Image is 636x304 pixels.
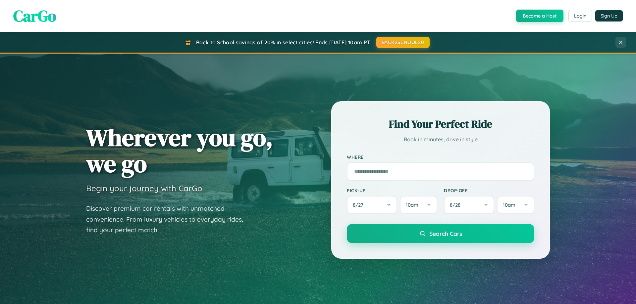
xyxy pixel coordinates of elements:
span: Search Cars [429,230,462,237]
span: CarGo [13,5,56,27]
h1: Wherever you go, we go [86,124,273,177]
label: Pick-up [347,188,437,193]
h3: Begin your journey with CarGo [86,183,202,193]
span: 8 / 28 [450,202,464,208]
button: 8/28 [444,196,494,214]
button: 8/27 [347,196,397,214]
span: 10am [503,202,515,208]
span: 10am [406,202,418,208]
span: Back to School savings of 20% in select cities! Ends [DATE] 10am PT. [196,39,371,46]
span: 8 / 27 [353,202,367,208]
button: Login [568,10,592,22]
button: 10am [497,196,534,214]
p: Book in minutes, drive in style [347,135,534,144]
button: Sign Up [595,10,623,22]
button: Search Cars [347,224,534,243]
button: Become a Host [516,10,563,22]
p: Discover premium car rentals with unmatched convenience. From luxury vehicles to everyday rides, ... [86,203,252,236]
button: BACK2SCHOOL20 [376,37,430,48]
h2: Find Your Perfect Ride [347,117,534,131]
label: Drop-off [444,188,534,193]
button: 10am [400,196,437,214]
label: Where [347,154,534,160]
